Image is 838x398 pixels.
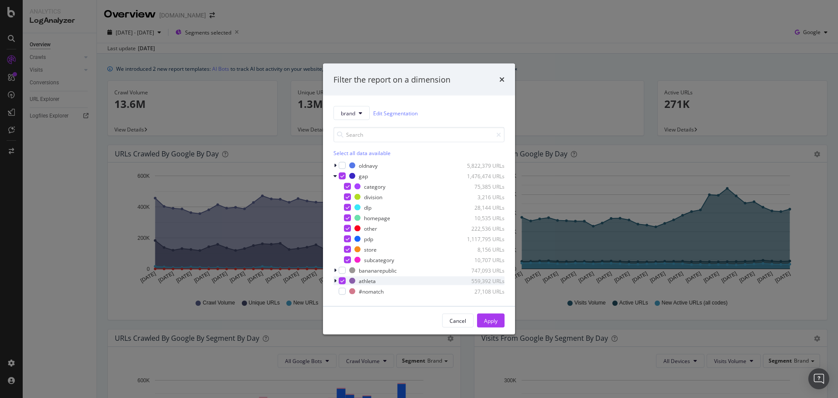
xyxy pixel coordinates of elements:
div: 559,392 URLs [462,277,505,284]
div: other [364,225,377,232]
div: 27,108 URLs [462,287,505,295]
div: 1,476,474 URLs [462,172,505,180]
div: 75,385 URLs [462,183,505,190]
div: 10,707 URLs [462,256,505,263]
button: Cancel [442,314,474,328]
div: times [499,74,505,85]
div: 5,822,379 URLs [462,162,505,169]
div: Apply [484,317,498,324]
div: Cancel [450,317,466,324]
div: Open Intercom Messenger [808,368,829,389]
div: Select all data available [333,149,505,157]
div: dlp [364,204,371,211]
div: 28,144 URLs [462,204,505,211]
div: category [364,183,385,190]
div: homepage [364,214,390,221]
div: athleta [359,277,376,284]
button: brand [333,106,370,120]
div: 3,216 URLs [462,193,505,201]
div: 8,156 URLs [462,246,505,253]
div: bananarepublic [359,266,397,274]
div: gap [359,172,368,180]
div: 747,093 URLs [462,266,505,274]
div: division [364,193,382,201]
div: 10,535 URLs [462,214,505,221]
input: Search [333,127,505,142]
div: Filter the report on a dimension [333,74,450,85]
div: subcategory [364,256,394,263]
div: 222,536 URLs [462,225,505,232]
div: oldnavy [359,162,378,169]
button: Apply [477,314,505,328]
div: #nomatch [359,287,384,295]
span: brand [341,109,355,117]
div: 1,117,795 URLs [462,235,505,242]
div: store [364,246,377,253]
div: pdp [364,235,373,242]
a: Edit Segmentation [373,108,418,118]
div: modal [323,63,515,335]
